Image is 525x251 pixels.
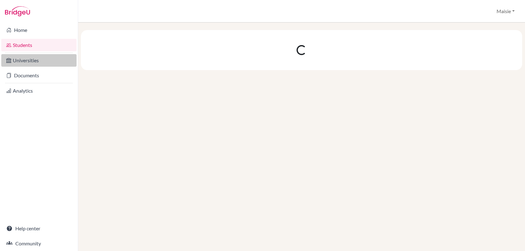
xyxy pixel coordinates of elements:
a: Analytics [1,85,77,97]
img: Bridge-U [5,6,30,16]
button: Maisie [494,5,517,17]
a: Home [1,24,77,36]
a: Help center [1,222,77,235]
a: Students [1,39,77,51]
a: Community [1,237,77,250]
a: Universities [1,54,77,67]
a: Documents [1,69,77,82]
